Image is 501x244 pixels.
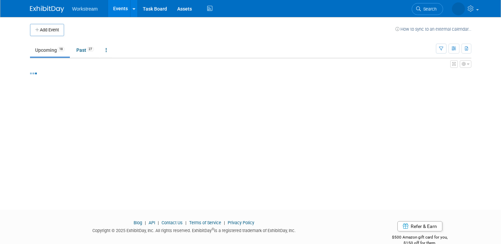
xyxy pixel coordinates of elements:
span: | [222,220,227,225]
a: Refer & Earn [397,221,442,231]
a: Terms of Service [189,220,221,225]
span: | [156,220,161,225]
a: Contact Us [162,220,183,225]
a: Privacy Policy [228,220,254,225]
span: Search [421,6,437,12]
a: How to sync to an external calendar... [395,27,471,32]
a: API [149,220,155,225]
a: Upcoming18 [30,44,70,57]
img: ExhibitDay [30,6,64,13]
sup: ® [212,227,214,231]
span: | [143,220,148,225]
a: Blog [134,220,142,225]
img: loading... [30,73,37,74]
span: Workstream [72,6,98,12]
span: 27 [87,47,94,52]
a: Past27 [71,44,99,57]
div: Copyright © 2025 ExhibitDay, Inc. All rights reserved. ExhibitDay is a registered trademark of Ex... [30,226,359,234]
img: Tatia Meghdadi [452,2,465,15]
span: | [184,220,188,225]
a: Search [412,3,443,15]
span: 18 [57,47,65,52]
button: Add Event [30,24,64,36]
